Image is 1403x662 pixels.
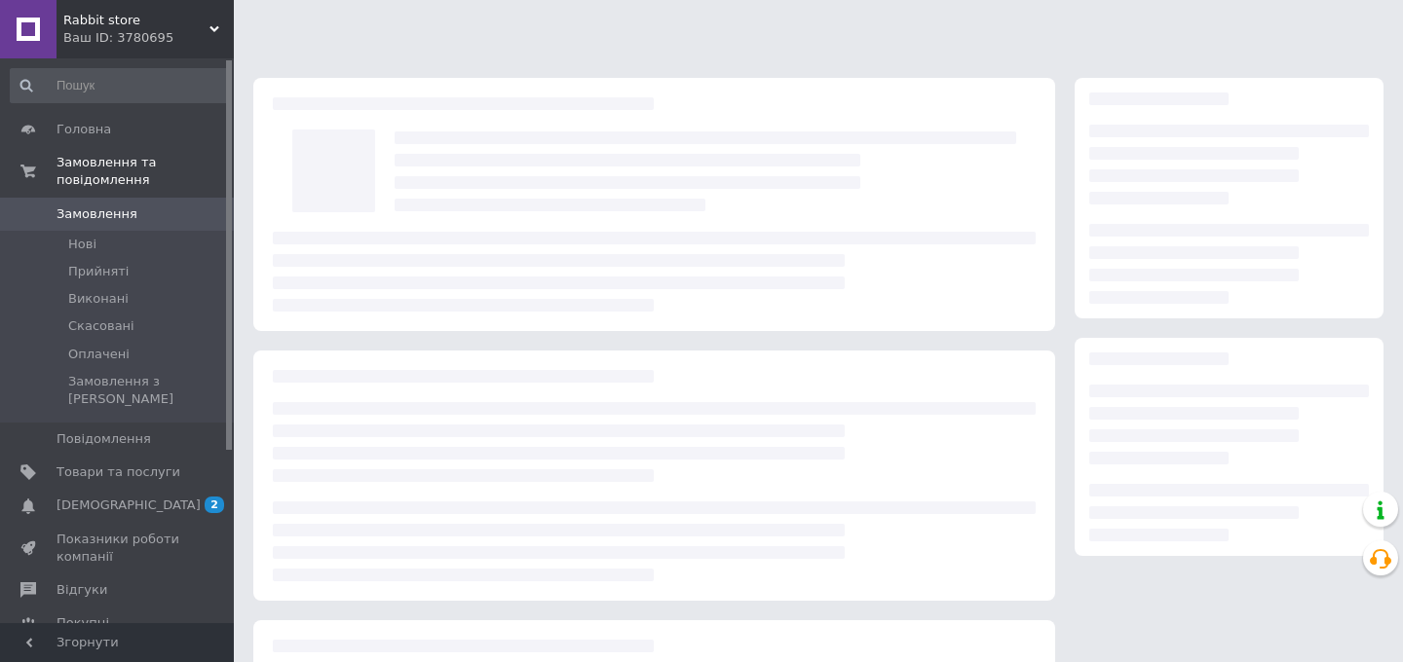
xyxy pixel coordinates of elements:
span: Головна [57,121,111,138]
span: Виконані [68,290,129,308]
span: Показники роботи компанії [57,531,180,566]
span: Прийняті [68,263,129,280]
span: Rabbit store [63,12,209,29]
input: Пошук [10,68,230,103]
span: Замовлення [57,205,137,223]
span: [DEMOGRAPHIC_DATA] [57,496,201,514]
span: Нові [68,236,96,253]
div: Ваш ID: 3780695 [63,29,234,47]
span: Відгуки [57,581,107,599]
span: Замовлення та повідомлення [57,154,234,189]
span: 2 [205,496,224,513]
span: Скасовані [68,317,134,335]
span: Покупці [57,614,109,632]
span: Оплачені [68,346,130,363]
span: Замовлення з [PERSON_NAME] [68,373,228,408]
span: Повідомлення [57,430,151,448]
span: Товари та послуги [57,463,180,481]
